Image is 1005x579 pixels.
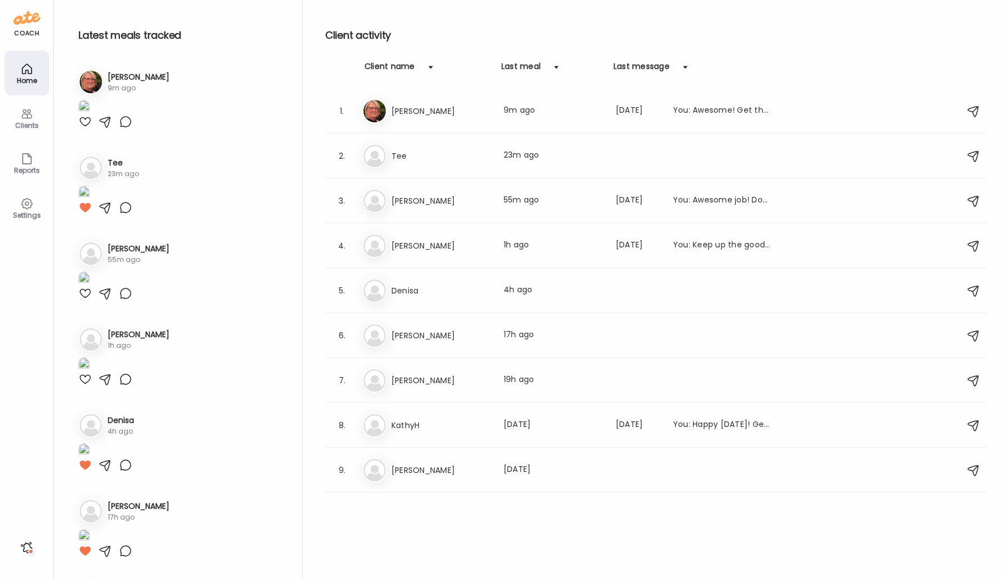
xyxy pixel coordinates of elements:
h3: [PERSON_NAME] [108,71,169,83]
div: You: Awesome! Get that sleep in for [DATE] and [DATE], you're doing great! [673,104,772,118]
img: images%2FbvRX2pFCROQWHeSoHPTPPVxD9x42%2FKOP5GkOwDilsdxUa0l9r%2FspuM15nrXnsz6gX6PXum_1080 [79,529,90,544]
h3: KathyH [391,419,490,432]
h3: [PERSON_NAME] [108,329,169,341]
div: 1h ago [108,341,169,351]
img: bg-avatar-default.svg [80,414,102,436]
div: Reports [7,167,47,174]
h3: [PERSON_NAME] [391,104,490,118]
div: [DATE] [616,194,660,208]
div: Home [7,77,47,84]
div: [DATE] [504,463,602,477]
img: bg-avatar-default.svg [363,145,386,167]
div: 4h ago [108,426,134,436]
div: 3. [335,194,349,208]
img: bg-avatar-default.svg [363,279,386,302]
img: avatars%2FahVa21GNcOZO3PHXEF6GyZFFpym1 [80,71,102,93]
h3: Tee [108,157,139,169]
div: 4. [335,239,349,252]
div: Settings [7,212,47,219]
div: 7. [335,374,349,387]
div: 17h ago [504,329,602,342]
img: bg-avatar-default.svg [363,414,386,436]
h2: Client activity [325,27,987,44]
h3: [PERSON_NAME] [108,243,169,255]
h2: Latest meals tracked [79,27,284,44]
div: You: Keep up the good work! Get that food in! [673,239,772,252]
div: 1. [335,104,349,118]
div: 19h ago [504,374,602,387]
div: You: Awesome job! Don't forget to add in sleep and water intake! Keep up the good work! [673,194,772,208]
div: [DATE] [616,419,660,432]
h3: [PERSON_NAME] [391,329,490,342]
h3: [PERSON_NAME] [391,374,490,387]
img: bg-avatar-default.svg [363,459,386,481]
div: 55m ago [108,255,169,265]
div: 17h ago [108,512,169,522]
div: 1h ago [504,239,602,252]
img: images%2Foo7fuxIcn3dbckGTSfsqpZasXtv1%2FD8X7ACBlCmtjw6HEPqeh%2F3Df6bVJlEGSmHUEF1fj5_1080 [79,186,90,201]
img: bg-avatar-default.svg [363,190,386,212]
div: [DATE] [504,419,602,432]
div: Last meal [501,61,541,79]
h3: Denisa [108,415,134,426]
div: Last message [614,61,670,79]
div: 23m ago [504,149,602,163]
img: ate [13,9,40,27]
h3: Denisa [391,284,490,297]
img: bg-avatar-default.svg [363,324,386,347]
img: bg-avatar-default.svg [80,157,102,179]
div: 23m ago [108,169,139,179]
div: 4h ago [504,284,602,297]
img: images%2FpjsnEiu7NkPiZqu6a8wFh07JZ2F3%2FCIAH3ArE3uJdAHrUcl1R%2FctrvT9jcDEVTmHqeupPh_1080 [79,443,90,458]
img: avatars%2FahVa21GNcOZO3PHXEF6GyZFFpym1 [363,100,386,122]
img: bg-avatar-default.svg [80,328,102,351]
div: [DATE] [616,104,660,118]
div: [DATE] [616,239,660,252]
div: 9m ago [108,83,169,93]
h3: [PERSON_NAME] [391,463,490,477]
img: images%2FahVa21GNcOZO3PHXEF6GyZFFpym1%2Fo4VXtzGz79wqpemtRy3D%2FCGwQxB50ReCbxQSvdCdG_1080 [79,100,90,115]
img: images%2FTWbYycbN6VXame8qbTiqIxs9Hvy2%2FiTA8uD4C80b9gFSAfy1S%2FUS0HUGux6sOFc5qdGIMQ_1080 [79,357,90,373]
div: You: Happy [DATE]! Get that food/water/sleep in from the past few days [DATE]! Enjoy your weekend! [673,419,772,432]
div: 5. [335,284,349,297]
h3: Tee [391,149,490,163]
div: 9. [335,463,349,477]
div: coach [14,29,39,38]
h3: [PERSON_NAME] [391,239,490,252]
h3: [PERSON_NAME] [108,500,169,512]
div: 6. [335,329,349,342]
div: Client name [365,61,415,79]
img: bg-avatar-default.svg [363,369,386,392]
div: Clients [7,122,47,129]
div: 2. [335,149,349,163]
img: bg-avatar-default.svg [80,500,102,522]
div: 9m ago [504,104,602,118]
img: images%2FCVHIpVfqQGSvEEy3eBAt9lLqbdp1%2Fll4l2jYQMHEIYLFjMzOa%2F36PhUx7LwaVci5n6xXaf_1080 [79,272,90,287]
img: bg-avatar-default.svg [363,235,386,257]
div: 8. [335,419,349,432]
img: bg-avatar-default.svg [80,242,102,265]
h3: [PERSON_NAME] [391,194,490,208]
div: 55m ago [504,194,602,208]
